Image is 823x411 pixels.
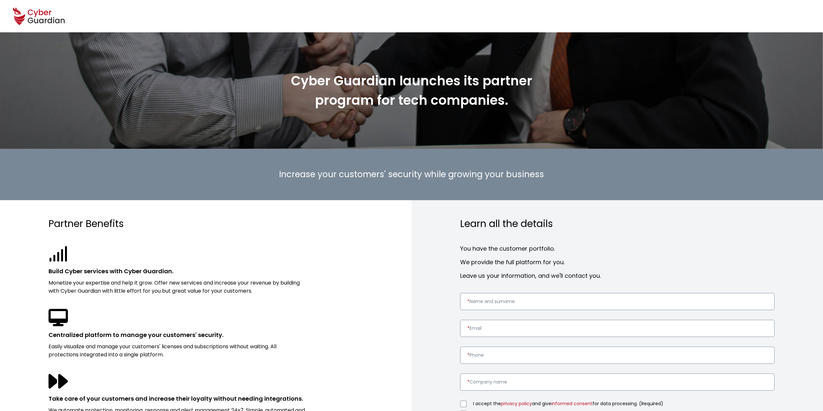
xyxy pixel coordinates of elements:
[460,347,775,364] input: Enter a valid phone number.
[49,331,223,339] strong: Centralized platform to manage your customers' security.
[460,271,775,280] h4: Leave us your information, and we'll contact you.
[49,216,363,231] h3: Partner Benefits
[460,216,775,231] h3: Learn all the details
[49,395,303,403] strong: Take care of your customers and increase their loyalty without needing integrations.
[291,72,532,109] strong: Cyber Guardian launches its partner program for tech companies.
[501,400,532,407] a: privacy policy
[49,267,173,275] strong: Build Cyber services with Cyber Guardian.
[460,244,775,253] h4: You have the customer portfolio.
[551,400,592,407] a: informed consent
[218,149,606,200] h2: Increase your customers' security while growing your business
[49,279,307,295] p: Monetize your expertise and help it grow. Offer new services and increase your revenue by buildin...
[460,258,775,266] h4: We provide the full platform for you.
[473,400,775,407] label: I accept the and give for data processing. (Required)
[49,342,307,359] p: Easily visualize and manage your customers' licenses and subscriptions without waiting. All prote...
